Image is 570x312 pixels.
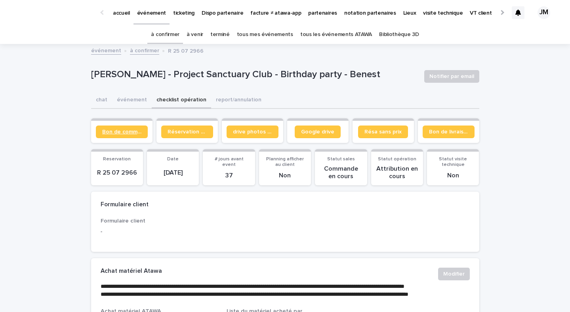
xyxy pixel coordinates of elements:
a: Bibliothèque 3D [379,25,419,44]
p: Attribution en cours [376,165,418,180]
a: tous mes événements [237,25,293,44]
span: Google drive [301,129,334,135]
a: Google drive [295,126,341,138]
a: Bon de livraison [423,126,475,138]
a: à confirmer [130,46,159,55]
span: Résa sans prix [364,129,402,135]
p: - [101,228,217,236]
a: Bon de commande [96,126,148,138]
p: R 25 07 2966 [96,169,138,177]
img: Ls34BcGeRexTGTNfXpUC [16,5,93,21]
a: Résa sans prix [358,126,408,138]
span: Notifier par email [429,72,474,80]
span: Modifier [443,270,465,278]
button: checklist opération [152,92,211,109]
span: Bon de commande [102,129,141,135]
h2: Formulaire client [101,201,149,208]
p: [PERSON_NAME] - Project Sanctuary Club - Birthday party - Benest [91,69,418,80]
button: événement [112,92,152,109]
p: [DATE] [152,169,194,177]
p: Non [432,172,474,179]
span: Réservation client [168,129,207,135]
span: Formulaire client [101,218,145,224]
p: Non [264,172,306,179]
p: Commande en cours [320,165,362,180]
span: Reservation [103,157,131,162]
button: Modifier [438,268,470,280]
button: report/annulation [211,92,266,109]
span: Statut sales [327,157,355,162]
span: Bon de livraison [429,129,468,135]
span: Planning afficher au client [266,157,304,167]
span: drive photos coordinateur [233,129,272,135]
div: JM [538,6,550,19]
span: Date [167,157,179,162]
span: Statut visite technique [439,157,467,167]
a: événement [91,46,121,55]
span: Statut opération [378,157,416,162]
a: terminé [210,25,230,44]
button: Notifier par email [424,70,479,83]
a: à venir [187,25,203,44]
button: chat [91,92,112,109]
span: # jours avant event [215,157,244,167]
a: drive photos coordinateur [227,126,278,138]
p: R 25 07 2966 [168,46,204,55]
a: Réservation client [161,126,213,138]
a: à confirmer [151,25,179,44]
h2: Achat matériel Atawa [101,268,162,275]
a: tous les événements ATAWA [300,25,372,44]
p: 37 [208,172,250,179]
